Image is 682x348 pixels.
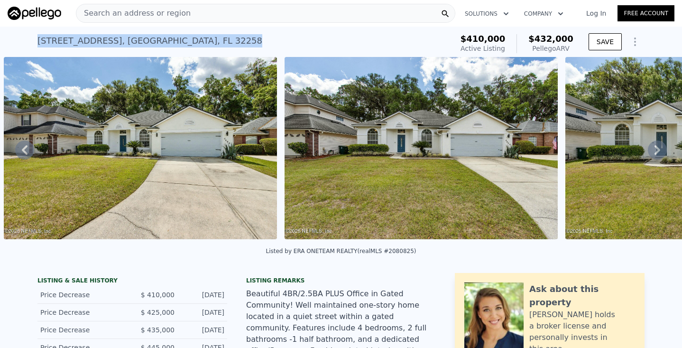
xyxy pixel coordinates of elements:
[461,34,506,44] span: $410,000
[266,248,416,254] div: Listed by ERA ONETEAM REALTY (realMLS #2080825)
[141,309,175,316] span: $ 425,000
[141,291,175,299] span: $ 410,000
[528,34,573,44] span: $432,000
[461,45,505,52] span: Active Listing
[575,9,617,18] a: Log In
[141,326,175,334] span: $ 435,000
[246,277,436,284] div: Listing remarks
[285,57,558,239] img: Sale: 158157529 Parcel: 32993026
[8,7,61,20] img: Pellego
[37,34,262,47] div: [STREET_ADDRESS] , [GEOGRAPHIC_DATA] , FL 32258
[516,5,571,22] button: Company
[457,5,516,22] button: Solutions
[40,308,125,317] div: Price Decrease
[182,325,224,335] div: [DATE]
[76,8,191,19] span: Search an address or region
[40,290,125,300] div: Price Decrease
[589,33,622,50] button: SAVE
[37,277,227,286] div: LISTING & SALE HISTORY
[4,57,277,239] img: Sale: 158157529 Parcel: 32993026
[182,290,224,300] div: [DATE]
[182,308,224,317] div: [DATE]
[529,282,635,309] div: Ask about this property
[40,325,125,335] div: Price Decrease
[528,44,573,53] div: Pellego ARV
[626,32,645,51] button: Show Options
[617,5,674,21] a: Free Account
